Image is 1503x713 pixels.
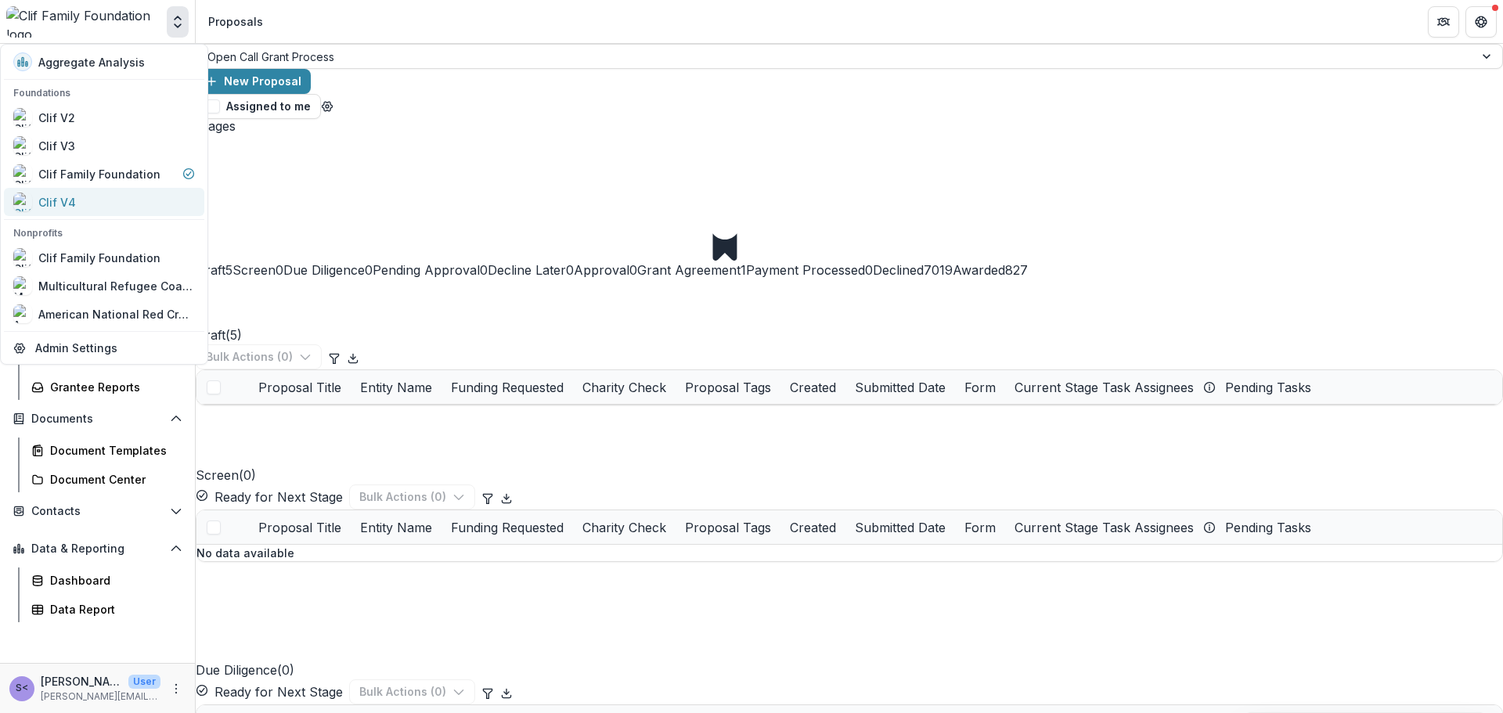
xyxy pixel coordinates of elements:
div: Proposal Title [249,370,351,404]
span: Declined [873,262,924,278]
div: Current Stage Task Assignees [1005,510,1216,544]
h2: Due Diligence ( 0 ) [196,562,294,679]
div: Funding Requested [442,370,573,404]
button: Open entity switcher [167,6,189,38]
div: Proposal Tags [676,510,780,544]
a: Dashboard [25,567,189,593]
div: Submitted Date [845,370,955,404]
div: Proposal Title [249,510,351,544]
span: Awarded [953,262,1005,278]
button: Ready for Next Stage [196,682,343,701]
div: Funding Requested [442,518,573,537]
span: 0 [480,262,488,278]
div: Proposal Tags [676,370,780,404]
div: Charity Check [573,510,676,544]
a: Document Center [25,466,189,492]
button: Partners [1428,6,1459,38]
div: Document Center [50,471,176,488]
div: Entity Name [351,518,442,537]
button: Export table data [500,488,513,506]
div: Current Stage Task Assignees [1005,518,1203,537]
div: Entity Name [351,510,442,544]
span: 0 [865,262,873,278]
button: Edit table settings [481,682,494,701]
div: Charity Check [573,518,676,537]
a: Document Templates [25,438,189,463]
div: Form [955,370,1005,404]
h2: Screen ( 0 ) [196,405,256,484]
span: 1 [741,262,746,278]
div: Charity Check [573,370,676,404]
span: 0 [629,262,637,278]
div: Pending Tasks [1216,510,1321,544]
div: Current Stage Task Assignees [1005,370,1216,404]
div: Funding Requested [442,510,573,544]
div: Created [780,378,845,397]
button: Assigned to me [196,94,321,119]
div: Proposal Tags [676,518,780,537]
button: Export table data [347,347,359,366]
div: Submitted Date [845,518,955,537]
button: Pending Approval0 [373,146,488,279]
span: Screen [232,262,276,278]
span: Grant Agreement [637,262,741,278]
div: Proposals [208,13,263,30]
div: Grantee Reports [50,379,176,395]
button: Get Help [1465,6,1497,38]
div: Sarah Grady <sarah@cliffamilyfoundation.org> [16,683,28,693]
button: Edit table settings [328,347,341,366]
span: Data & Reporting [31,542,164,556]
button: Open Contacts [6,499,189,524]
span: Payment Processed [746,262,865,278]
div: Submitted Date [845,510,955,544]
div: Created [780,518,845,537]
span: Due Diligence [283,262,365,278]
button: Bulk Actions (0) [349,679,475,704]
div: Charity Check [573,378,676,397]
span: 5 [225,262,232,278]
div: Pending Tasks [1216,518,1321,537]
p: [PERSON_NAME][EMAIL_ADDRESS][DOMAIN_NAME] [41,690,160,704]
button: Open Documents [6,406,189,431]
span: 827 [1005,262,1028,278]
div: Proposal Tags [676,378,780,397]
div: Proposal Title [249,378,351,397]
button: Ready for Next Stage [196,488,343,506]
div: Pending Tasks [1216,370,1321,404]
span: 0 [566,262,574,278]
button: Edit table settings [481,488,494,506]
span: Documents [31,412,164,426]
span: Decline Later [488,262,566,278]
div: Submitted Date [845,378,955,397]
button: Bulk Actions (0) [196,344,322,369]
div: Entity Name [351,370,442,404]
div: Current Stage Task Assignees [1005,378,1203,397]
nav: breadcrumb [202,10,269,33]
button: Decline Later0 [488,175,574,279]
button: Bulk Actions (0) [349,484,475,510]
button: Open Data & Reporting [6,536,189,561]
div: Entity Name [351,378,442,397]
div: Created [780,510,845,544]
img: Clif Family Foundation logo [6,6,160,38]
div: Form [955,378,1005,397]
span: Approval [574,262,629,278]
button: New Proposal [196,69,311,94]
div: Created [780,370,845,404]
button: Screen0 [232,210,283,279]
span: Contacts [31,505,164,518]
div: Proposal Title [249,518,351,537]
span: 0 [276,262,283,278]
span: Draft [196,262,225,278]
